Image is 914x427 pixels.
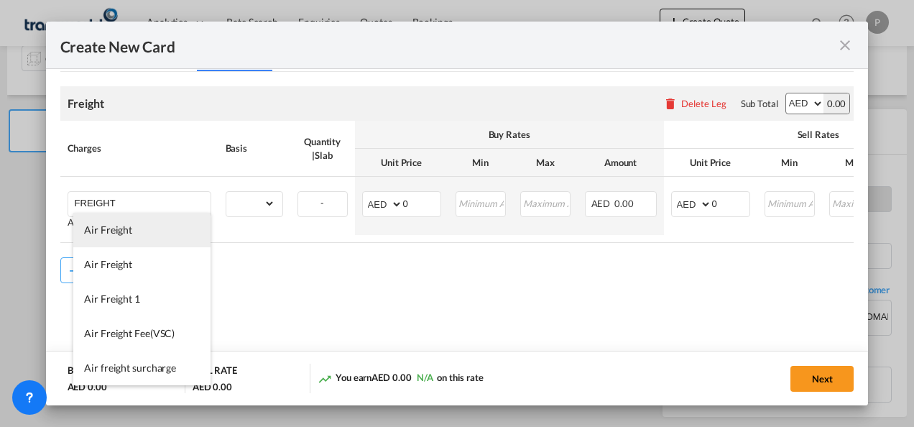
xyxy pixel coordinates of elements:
div: You earn on this rate [318,371,484,386]
input: Minimum Amount [457,192,505,213]
div: Buy Rates [362,128,657,141]
input: Minimum Amount [766,192,814,213]
div: Basis [226,142,283,155]
th: Max [822,149,887,177]
button: Delete Leg [663,98,726,109]
md-icon: icon-plus md-link-fg s20 [67,263,81,277]
span: AED [591,198,613,209]
input: Maximum Amount [831,192,879,213]
div: AED 0.00 [68,380,107,393]
md-icon: icon-close fg-AAA8AD m-0 pointer [836,37,854,54]
div: SELL RATE [193,364,237,380]
th: Unit Price [664,149,757,177]
span: - [320,197,324,208]
span: AED 0.00 [371,372,411,383]
span: Air Freight [84,224,132,236]
th: Unit Price [355,149,448,177]
div: 0.00 [823,93,850,114]
th: Max [513,149,578,177]
span: 0.00 [614,198,634,209]
span: Air Freight 1 [84,293,140,305]
span: N/A [417,372,433,383]
div: Freight [68,96,104,111]
input: 0 [712,192,749,213]
span: Air freight surcharge [84,362,176,374]
span: Air Freight Fee(VSC) [84,327,175,339]
md-icon: icon-trending-up [318,372,332,386]
md-icon: icon-delete [663,96,678,111]
div: Quantity | Slab [297,135,348,161]
div: Adding a user defined charge [68,217,211,228]
div: BUY RATE [68,364,111,380]
button: Add Leg [60,257,124,283]
div: Create New Card [60,36,837,54]
div: Delete Leg [681,98,726,109]
th: Amount [578,149,664,177]
th: Min [448,149,513,177]
div: Sub Total [741,97,778,110]
md-input-container: FREIGHT [68,192,211,213]
input: 0 [403,192,440,213]
th: Min [757,149,822,177]
div: AED 0.00 [193,380,232,393]
button: Next [790,366,854,392]
span: Air Freight [84,258,132,270]
input: Maximum Amount [522,192,570,213]
div: Charges [68,142,211,155]
md-dialog: Create New Card ... [46,22,869,406]
input: Charge Name [75,192,211,213]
